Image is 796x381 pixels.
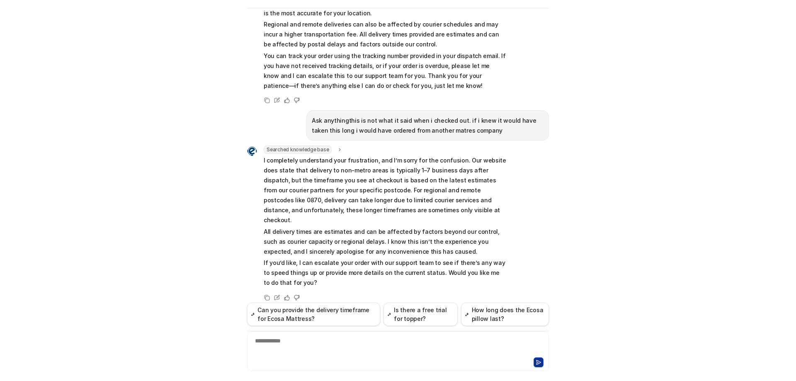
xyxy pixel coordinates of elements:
p: If you’d like, I can escalate your order with our support team to see if there’s any way to speed... [264,258,506,288]
img: Widget [247,146,257,156]
p: Ask anythingthis is not what it said when i checked out. if i knew it would have taken this long ... [312,116,544,136]
p: All delivery times are estimates and can be affected by factors beyond our control, such as couri... [264,227,506,257]
p: Regional and remote deliveries can also be affected by courier schedules and may incur a higher t... [264,19,506,49]
p: I completely understand your frustration, and I’m sorry for the confusion. Our website does state... [264,155,506,225]
span: Searched knowledge base [264,146,332,154]
button: Can you provide the delivery timeframe for Ecosa Mattress? [247,303,380,326]
p: You can track your order using the tracking number provided in your dispatch email. If you have n... [264,51,506,91]
button: How long does the Ecosa pillow last? [461,303,549,326]
button: Is there a free trial for topper? [383,303,458,326]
